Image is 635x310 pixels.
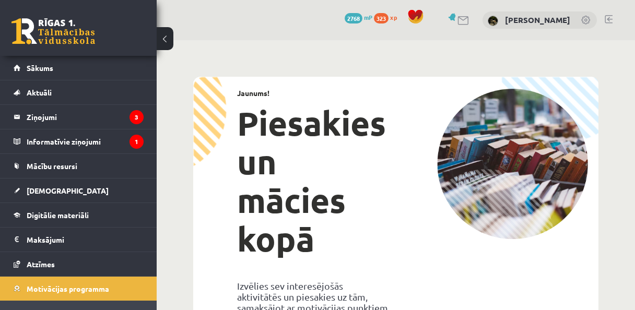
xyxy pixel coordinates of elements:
[390,13,397,21] span: xp
[27,259,55,269] span: Atzīmes
[488,16,498,26] img: Ričards Jansons
[345,13,362,23] span: 2768
[130,110,144,124] i: 3
[14,56,144,80] a: Sākums
[130,135,144,149] i: 1
[27,105,144,129] legend: Ziņojumi
[14,129,144,153] a: Informatīvie ziņojumi1
[14,228,144,252] a: Maksājumi
[14,203,144,227] a: Digitālie materiāli
[27,228,144,252] legend: Maksājumi
[27,161,77,171] span: Mācību resursi
[11,18,95,44] a: Rīgas 1. Tālmācības vidusskola
[374,13,389,23] span: 323
[14,154,144,178] a: Mācību resursi
[237,104,388,258] h1: Piesakies un mācies kopā
[237,88,269,98] strong: Jaunums!
[14,80,144,104] a: Aktuāli
[505,15,570,25] a: [PERSON_NAME]
[27,186,109,195] span: [DEMOGRAPHIC_DATA]
[27,129,144,153] legend: Informatīvie ziņojumi
[14,105,144,129] a: Ziņojumi3
[374,13,402,21] a: 323 xp
[14,277,144,301] a: Motivācijas programma
[27,88,52,97] span: Aktuāli
[27,284,109,293] span: Motivācijas programma
[27,63,53,73] span: Sākums
[437,89,588,239] img: campaign-image-1c4f3b39ab1f89d1fca25a8facaab35ebc8e40cf20aedba61fd73fb4233361ac.png
[27,210,89,220] span: Digitālie materiāli
[14,252,144,276] a: Atzīmes
[364,13,372,21] span: mP
[345,13,372,21] a: 2768 mP
[14,178,144,202] a: [DEMOGRAPHIC_DATA]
